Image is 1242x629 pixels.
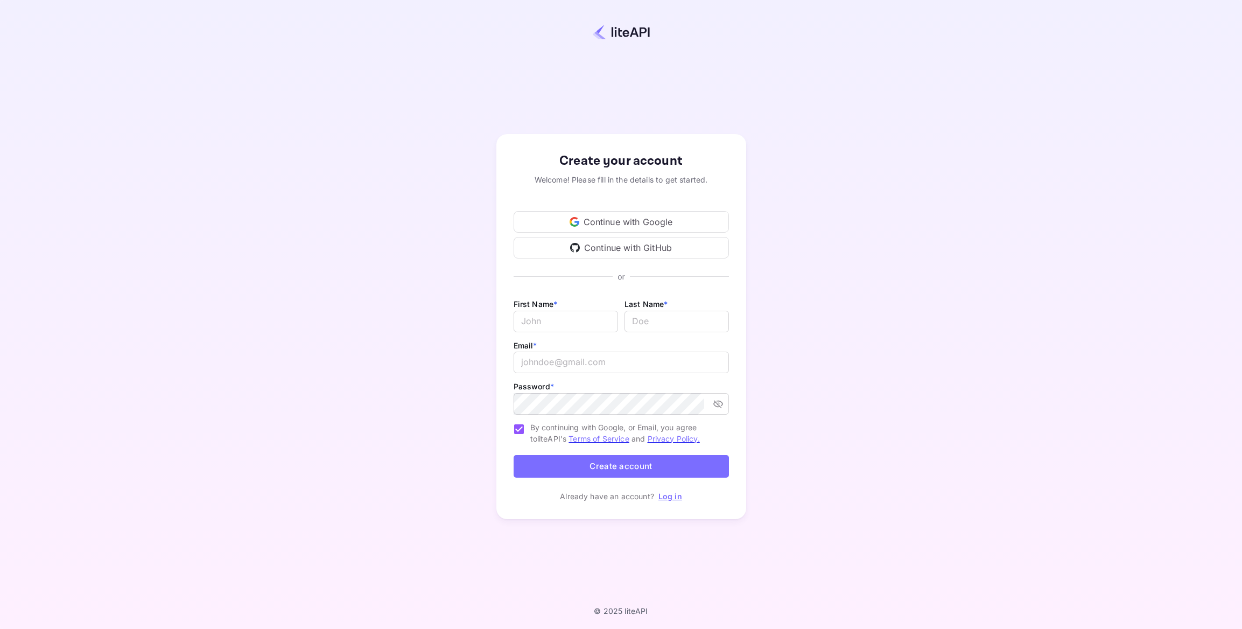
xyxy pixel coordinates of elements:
[593,24,650,40] img: liteapi
[514,174,729,185] div: Welcome! Please fill in the details to get started.
[514,311,618,332] input: John
[648,434,700,443] a: Privacy Policy.
[658,492,682,501] a: Log in
[514,455,729,478] button: Create account
[514,151,729,171] div: Create your account
[530,422,720,444] span: By continuing with Google, or Email, you agree to liteAPI's and
[624,299,668,309] label: Last Name
[514,341,537,350] label: Email
[514,352,729,373] input: johndoe@gmail.com
[624,311,729,332] input: Doe
[514,237,729,258] div: Continue with GitHub
[708,394,728,414] button: toggle password visibility
[594,606,648,616] p: © 2025 liteAPI
[514,211,729,233] div: Continue with Google
[560,491,654,502] p: Already have an account?
[514,299,558,309] label: First Name
[569,434,629,443] a: Terms of Service
[514,382,554,391] label: Password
